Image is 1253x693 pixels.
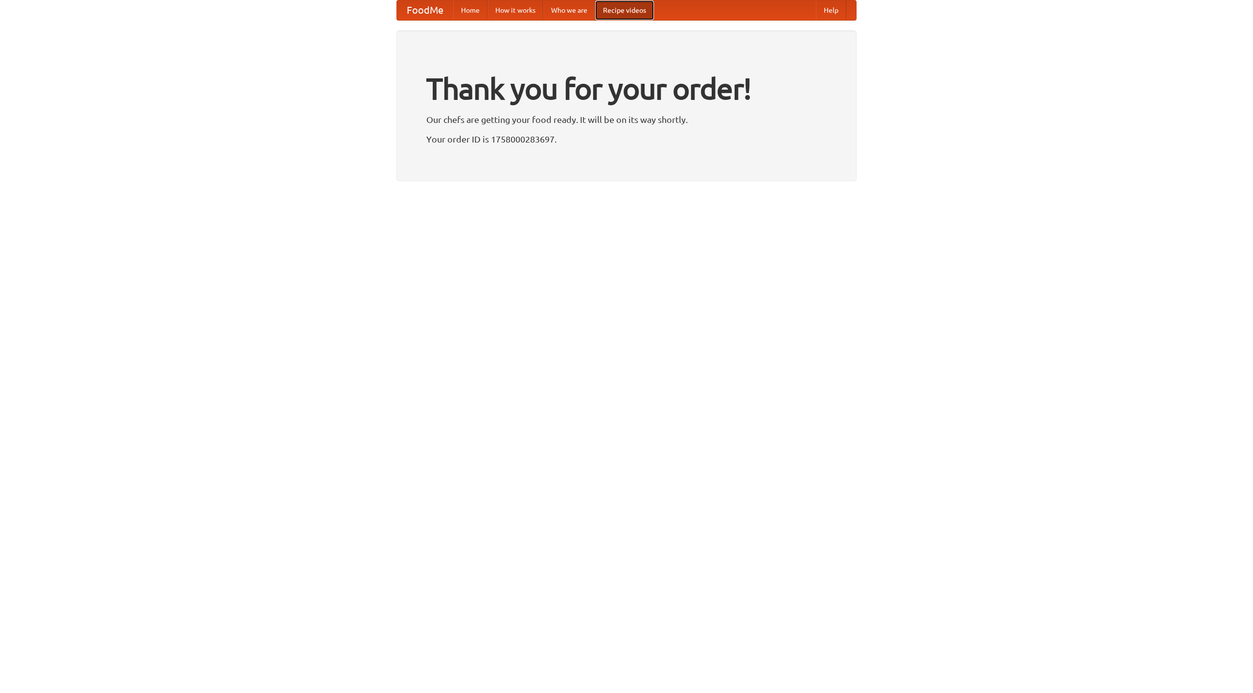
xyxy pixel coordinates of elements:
p: Your order ID is 1758000283697. [426,132,827,146]
a: FoodMe [397,0,453,20]
a: Who we are [543,0,595,20]
a: How it works [487,0,543,20]
h1: Thank you for your order! [426,65,827,112]
a: Home [453,0,487,20]
a: Help [816,0,846,20]
a: Recipe videos [595,0,654,20]
p: Our chefs are getting your food ready. It will be on its way shortly. [426,112,827,127]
